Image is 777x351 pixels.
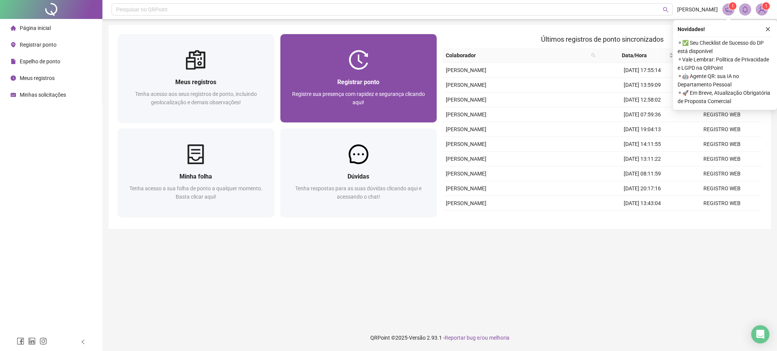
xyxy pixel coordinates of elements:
[409,335,426,341] span: Versão
[295,185,422,200] span: Tenha respostas para as suas dúvidas clicando aqui e acessando o chat!
[129,185,263,200] span: Tenha acesso a sua folha de ponto a qualquer momento. Basta clicar aqui!
[677,5,718,14] span: [PERSON_NAME]
[292,91,425,105] span: Registre sua presença com rapidez e segurança clicando aqui!
[682,211,762,226] td: REGISTRO WEB
[280,128,437,217] a: DúvidasTenha respostas para as suas dúvidas clicando aqui e acessando o chat!
[729,2,736,10] sup: 1
[445,335,510,341] span: Reportar bug e/ou melhoria
[591,53,596,58] span: search
[762,2,770,10] sup: Atualize o seu contato no menu Meus Dados
[20,92,66,98] span: Minhas solicitações
[678,55,772,72] span: ⚬ Vale Lembrar: Política de Privacidade e LGPD na QRPoint
[602,137,682,152] td: [DATE] 14:11:55
[446,67,486,73] span: [PERSON_NAME]
[175,78,216,86] span: Meus registros
[20,75,55,81] span: Meus registros
[348,173,369,180] span: Dúvidas
[446,185,486,191] span: [PERSON_NAME]
[682,166,762,181] td: REGISTRO WEB
[446,156,486,162] span: [PERSON_NAME]
[11,42,16,47] span: environment
[11,92,16,97] span: schedule
[751,325,769,343] div: Open Intercom Messenger
[17,337,24,345] span: facebook
[602,63,682,78] td: [DATE] 17:55:14
[590,50,597,61] span: search
[765,27,771,32] span: close
[446,51,588,60] span: Colaborador
[663,7,668,13] span: search
[682,196,762,211] td: REGISTRO WEB
[682,107,762,122] td: REGISTRO WEB
[678,39,772,55] span: ⚬ ✅ Seu Checklist de Sucesso do DP está disponível
[599,48,676,63] th: Data/Hora
[446,126,486,132] span: [PERSON_NAME]
[11,75,16,81] span: clock-circle
[446,97,486,103] span: [PERSON_NAME]
[765,3,768,9] span: 1
[118,128,274,217] a: Minha folhaTenha acesso a sua folha de ponto a qualquer momento. Basta clicar aqui!
[602,78,682,92] td: [DATE] 13:59:09
[80,339,86,345] span: left
[678,25,705,33] span: Novidades !
[541,35,664,43] span: Últimos registros de ponto sincronizados
[678,72,772,89] span: ⚬ 🤖 Agente QR: sua IA no Departamento Pessoal
[682,152,762,166] td: REGISTRO WEB
[118,34,274,122] a: Meus registrosTenha acesso aos seus registros de ponto, incluindo geolocalização e demais observa...
[678,89,772,105] span: ⚬ 🚀 Em Breve, Atualização Obrigatória de Proposta Comercial
[102,324,777,351] footer: QRPoint © 2025 - 2.93.1 -
[602,166,682,181] td: [DATE] 08:11:59
[39,337,47,345] span: instagram
[179,173,212,180] span: Minha folha
[446,82,486,88] span: [PERSON_NAME]
[756,4,768,15] img: 84174
[682,181,762,196] td: REGISTRO WEB
[682,122,762,137] td: REGISTRO WEB
[602,152,682,166] td: [DATE] 13:11:22
[682,137,762,152] td: REGISTRO WEB
[602,107,682,122] td: [DATE] 07:59:36
[20,58,60,64] span: Espelho de ponto
[731,3,734,9] span: 1
[602,181,682,196] td: [DATE] 20:17:16
[11,25,16,31] span: home
[20,42,57,48] span: Registrar ponto
[280,34,437,122] a: Registrar pontoRegistre sua presença com rapidez e segurança clicando aqui!
[742,6,749,13] span: bell
[446,111,486,118] span: [PERSON_NAME]
[602,51,667,60] span: Data/Hora
[725,6,732,13] span: notification
[337,78,379,86] span: Registrar ponto
[446,141,486,147] span: [PERSON_NAME]
[602,211,682,226] td: [DATE] 11:29:36
[135,91,257,105] span: Tenha acesso aos seus registros de ponto, incluindo geolocalização e demais observações!
[20,25,51,31] span: Página inicial
[602,122,682,137] td: [DATE] 19:04:13
[446,200,486,206] span: [PERSON_NAME]
[11,59,16,64] span: file
[602,196,682,211] td: [DATE] 13:43:04
[28,337,36,345] span: linkedin
[446,171,486,177] span: [PERSON_NAME]
[602,92,682,107] td: [DATE] 12:58:02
